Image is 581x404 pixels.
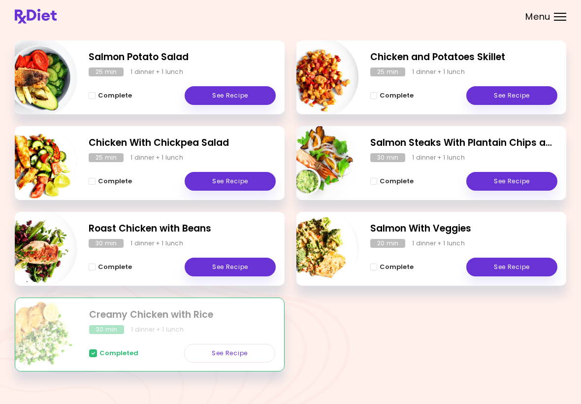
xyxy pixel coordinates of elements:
h2: Creamy Chicken with Rice [89,308,275,322]
div: 1 dinner + 1 lunch [130,67,183,76]
button: Complete - Salmon Steaks With Plantain Chips and Guacamole [370,175,414,187]
button: Complete - Salmon Potato Salad [89,90,132,101]
a: See Recipe - Roast Chicken with Beans [185,258,276,276]
img: RxDiet [15,9,57,24]
div: 1 dinner + 1 lunch [412,153,465,162]
a: See Recipe - Chicken With Chickpea Salad [185,172,276,191]
h2: Chicken With Chickpea Salad [89,136,276,150]
a: See Recipe - Creamy Chicken with Rice [184,344,275,363]
span: Complete [98,177,132,185]
h2: Salmon Potato Salad [89,50,276,65]
div: 25 min [89,153,124,162]
div: 1 dinner + 1 lunch [130,239,183,248]
a: See Recipe - Salmon Steaks With Plantain Chips and Guacamole [466,172,557,191]
span: Complete [380,263,414,271]
div: 1 dinner + 1 lunch [131,325,184,334]
span: Completed [99,349,138,357]
button: Complete - Roast Chicken with Beans [89,261,132,273]
a: See Recipe - Chicken and Potatoes Skillet [466,86,557,105]
img: Info - Salmon With Veggies [277,208,359,290]
img: Info - Salmon Steaks With Plantain Chips and Guacamole [277,122,359,204]
span: Complete [380,177,414,185]
h2: Roast Chicken with Beans [89,222,276,236]
a: See Recipe - Salmon With Veggies [466,258,557,276]
div: 1 dinner + 1 lunch [130,153,183,162]
div: 20 min [370,239,405,248]
div: 1 dinner + 1 lunch [412,67,465,76]
span: Complete [380,92,414,100]
div: 25 min [89,67,124,76]
span: Complete [98,92,132,100]
a: See Recipe - Salmon Potato Salad [185,86,276,105]
button: Complete - Chicken With Chickpea Salad [89,175,132,187]
img: Info - Chicken and Potatoes Skillet [277,36,359,118]
h2: Salmon With Veggies [370,222,557,236]
span: Menu [525,12,550,21]
button: Complete - Chicken and Potatoes Skillet [370,90,414,101]
div: 25 min [370,67,405,76]
span: Complete [98,263,132,271]
div: 30 min [370,153,405,162]
h2: Chicken and Potatoes Skillet [370,50,557,65]
div: 30 min [89,239,124,248]
div: 30 min [89,325,124,334]
h2: Salmon Steaks With Plantain Chips and Guacamole [370,136,557,150]
button: Complete - Salmon With Veggies [370,261,414,273]
div: 1 dinner + 1 lunch [412,239,465,248]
